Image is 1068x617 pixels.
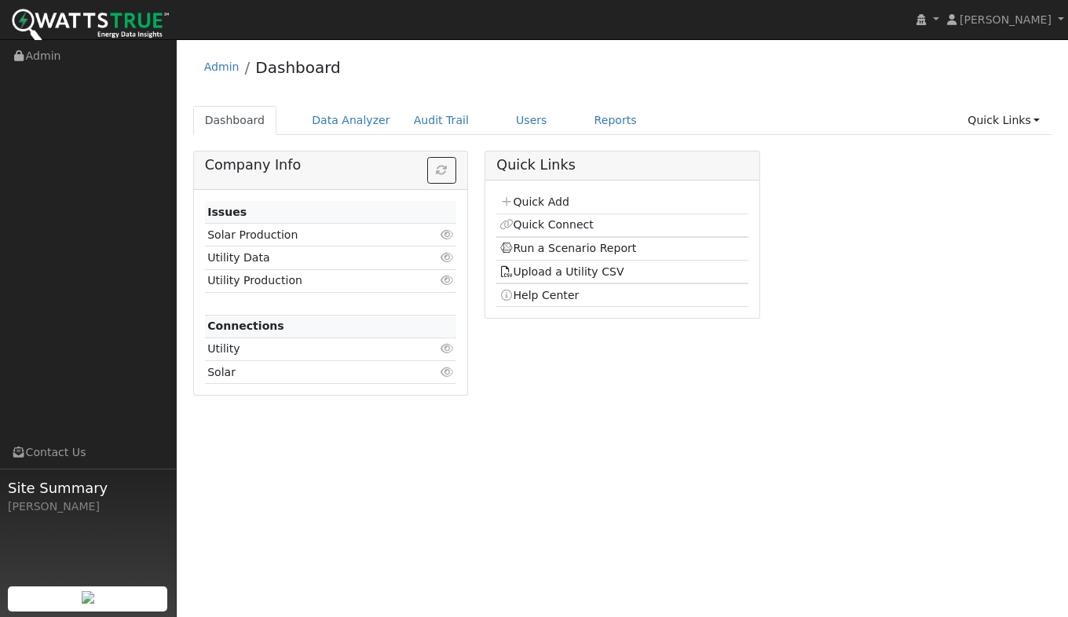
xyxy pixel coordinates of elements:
[205,269,416,292] td: Utility Production
[12,9,169,44] img: WattsTrue
[205,157,456,173] h5: Company Info
[207,206,247,218] strong: Issues
[583,106,649,135] a: Reports
[960,13,1052,26] span: [PERSON_NAME]
[496,157,748,173] h5: Quick Links
[499,242,637,254] a: Run a Scenario Report
[402,106,481,135] a: Audit Trail
[205,361,416,384] td: Solar
[440,343,454,354] i: Click to view
[499,218,594,231] a: Quick Connect
[8,477,168,498] span: Site Summary
[8,498,168,515] div: [PERSON_NAME]
[205,246,416,269] td: Utility Data
[499,289,580,301] a: Help Center
[499,265,624,278] a: Upload a Utility CSV
[255,58,341,77] a: Dashboard
[205,338,416,360] td: Utility
[82,591,94,604] img: retrieve
[205,224,416,246] td: Solar Production
[440,275,454,286] i: Click to view
[440,229,454,240] i: Click to view
[207,319,284,332] strong: Connections
[300,106,402,135] a: Data Analyzer
[440,252,454,263] i: Click to view
[193,106,277,135] a: Dashboard
[499,195,569,208] a: Quick Add
[204,60,240,73] a: Admin
[956,106,1052,135] a: Quick Links
[440,367,454,378] i: Click to view
[504,106,559,135] a: Users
